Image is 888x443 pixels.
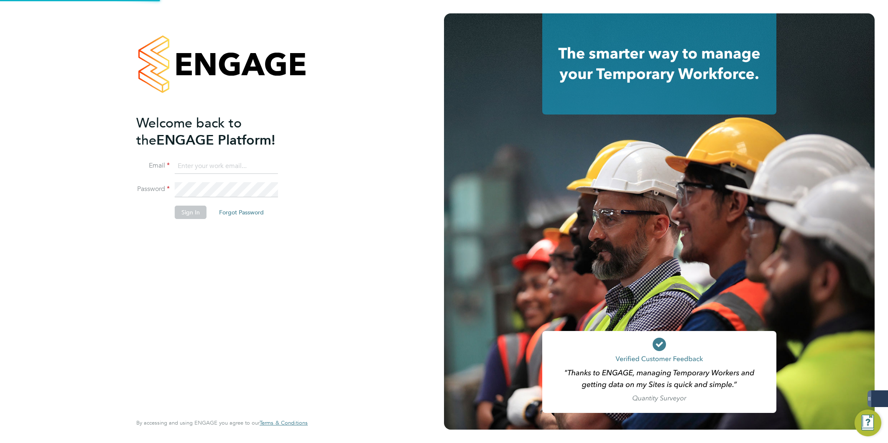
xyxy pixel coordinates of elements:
label: Password [136,185,170,193]
input: Enter your work email... [175,159,278,174]
span: By accessing and using ENGAGE you agree to our [136,419,308,426]
span: Welcome back to the [136,115,242,148]
label: Email [136,161,170,170]
button: Sign In [175,206,207,219]
span: Terms & Conditions [260,419,308,426]
a: Terms & Conditions [260,420,308,426]
button: Forgot Password [212,206,270,219]
h2: ENGAGE Platform! [136,115,299,149]
button: Engage Resource Center [855,410,881,436]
